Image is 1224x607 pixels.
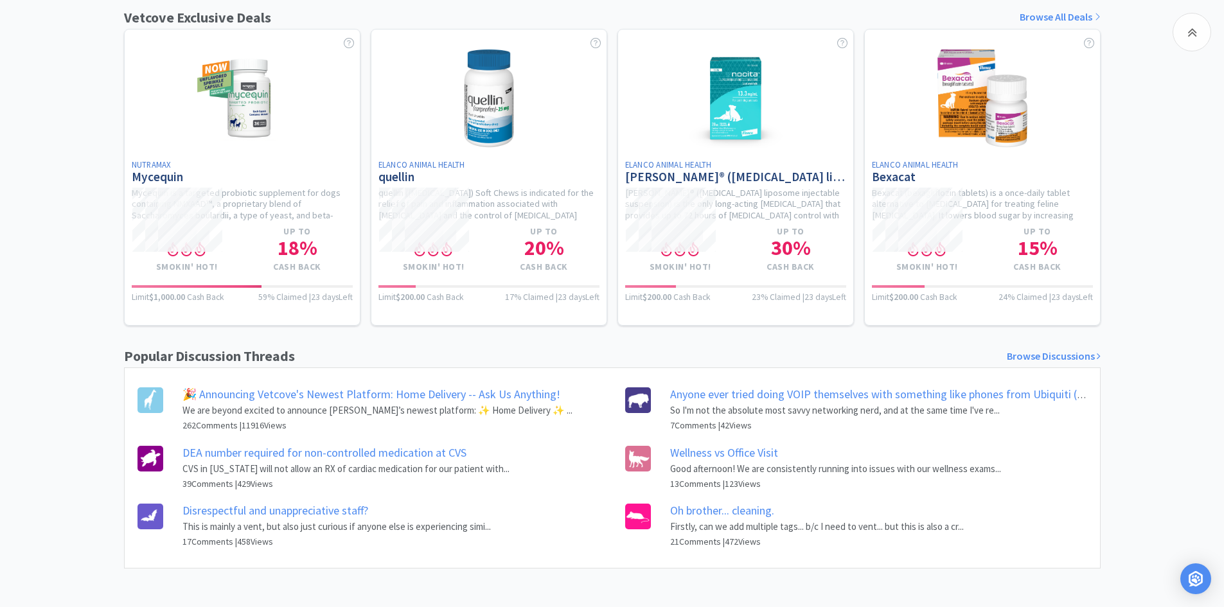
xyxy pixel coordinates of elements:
h4: Cash Back [982,261,1093,272]
a: 🎉 Announcing Vetcove's Newest Platform: Home Delivery -- Ask Us Anything! [182,387,560,401]
p: Firstly, can we add multiple tags... b/c I need to vent... but this is also a cr... [670,519,964,534]
a: Elanco Animal Health[PERSON_NAME]® ([MEDICAL_DATA] liposome injectable suspension)[PERSON_NAME]® ... [617,29,854,326]
h4: Cash Back [242,261,353,272]
h6: 39 Comments | 429 Views [182,477,510,491]
a: Disrespectful and unappreciative staff? [182,503,368,518]
h6: 21 Comments | 472 Views [670,534,964,549]
div: Open Intercom Messenger [1180,563,1211,594]
h1: Vetcove Exclusive Deals [124,6,271,29]
a: NutramaxMycequinMycequin is a targeted probiotic supplement for dogs containing NMXAAD™, a propri... [124,29,360,326]
h1: Popular Discussion Threads [124,345,295,367]
p: This is mainly a vent, but also just curious if anyone else is experiencing simi... [182,519,491,534]
h6: 13 Comments | 123 Views [670,477,1001,491]
a: DEA number required for non-controlled medication at CVS [182,445,466,460]
a: Browse All Deals [1020,9,1101,26]
a: Elanco Animal HealthBexacatBexacat (bexagliflozin tablets) is a once-daily tablet alternative to ... [864,29,1101,326]
a: Oh brother... cleaning. [670,503,774,518]
h6: 17 Comments | 458 Views [182,534,491,549]
h4: Cash Back [736,261,846,272]
h6: 262 Comments | 11916 Views [182,418,572,432]
p: CVS in [US_STATE] will not allow an RX of cardiac medication for our patient with... [182,461,510,477]
h1: 30 % [736,238,846,258]
a: Wellness vs Office Visit [670,445,778,460]
h1: 20 % [489,238,599,258]
h1: 15 % [982,238,1093,258]
h6: 7 Comments | 42 Views [670,418,1087,432]
p: We are beyond excited to announce [PERSON_NAME]’s newest platform: ✨ Home Delivery ✨ ... [182,403,572,418]
h4: Up to [982,226,1093,237]
h4: Smokin' Hot! [378,261,489,272]
h4: Smokin' Hot! [625,261,736,272]
a: Browse Discussions [1007,348,1101,365]
p: Good afternoon! We are consistently running into issues with our wellness exams... [670,461,1001,477]
h4: Cash Back [489,261,599,272]
h4: Smokin' Hot! [132,261,242,272]
a: Anyone ever tried doing VOIP themselves with something like phones from Ubiquiti (Unifi)? [670,387,1108,401]
h1: 18 % [242,238,353,258]
h4: Up to [242,226,353,237]
h4: Smokin' Hot! [872,261,982,272]
h4: Up to [736,226,846,237]
a: Elanco Animal Healthquellinquellin ([MEDICAL_DATA]) Soft Chews is indicated for the relief of pai... [371,29,607,326]
p: So I'm not the absolute most savvy networking nerd, and at the same time I've re... [670,403,1087,418]
h4: Up to [489,226,599,237]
